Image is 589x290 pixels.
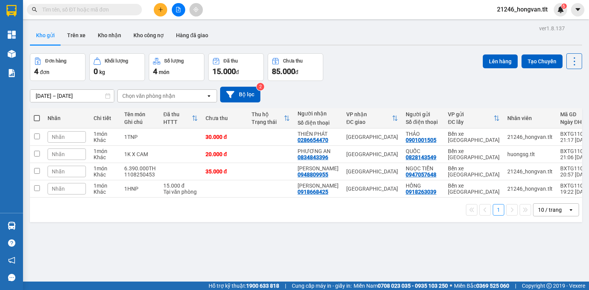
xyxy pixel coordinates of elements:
div: Số điện thoại [298,120,339,126]
span: 6 [563,3,565,9]
div: 15.000 đ [163,183,198,189]
div: 1K X CAM [124,151,156,157]
span: Nhãn [52,186,65,192]
span: Miền Bắc [454,282,509,290]
img: icon-new-feature [557,6,564,13]
button: Số lượng4món [149,53,204,81]
button: Trên xe [61,26,92,44]
div: 0834843396 [298,154,328,160]
div: 20.000 đ [206,151,244,157]
div: Chi tiết [94,115,117,121]
div: 1 món [94,148,117,154]
svg: open [206,93,212,99]
svg: open [568,207,574,213]
span: Hỗ trợ kỹ thuật: [209,282,279,290]
div: 0948809955 [298,171,328,178]
div: ver 1.8.137 [539,24,565,33]
button: Kho nhận [92,26,127,44]
img: solution-icon [8,69,16,77]
div: Chưa thu [206,115,244,121]
div: VP nhận [346,111,392,117]
div: Khác [94,154,117,160]
div: Chưa thu [283,58,303,64]
div: Khác [94,189,117,195]
div: 1 món [94,131,117,137]
div: THẢO [406,131,440,137]
span: | [285,282,286,290]
img: warehouse-icon [8,222,16,230]
button: Bộ lọc [220,87,260,102]
div: Bến xe [GEOGRAPHIC_DATA] [448,165,500,178]
th: Toggle SortBy [342,108,402,129]
button: file-add [172,3,185,16]
div: Ghi chú [124,119,156,125]
div: Trạng thái [252,119,284,125]
span: 0 [94,67,98,76]
button: Đã thu15.000đ [208,53,264,81]
span: món [159,69,169,75]
span: đơn [40,69,49,75]
button: Hàng đã giao [170,26,214,44]
div: 10 / trang [538,206,562,214]
div: Đơn hàng [45,58,66,64]
span: Miền Nam [354,282,448,290]
sup: 6 [561,3,567,9]
div: 0286654470 [298,137,328,143]
div: 21246_hongvan.tlt [507,168,553,175]
div: 6.390.000TH 1108250453 [124,165,156,178]
div: [GEOGRAPHIC_DATA] [346,134,398,140]
div: [GEOGRAPHIC_DATA] [346,186,398,192]
div: Bến xe [GEOGRAPHIC_DATA] [448,183,500,195]
input: Select a date range. [30,90,114,102]
button: Đơn hàng4đơn [30,53,86,81]
div: [GEOGRAPHIC_DATA] [346,168,398,175]
strong: 0708 023 035 - 0935 103 250 [378,283,448,289]
div: Số lượng [164,58,184,64]
span: 21246_hongvan.tlt [491,5,554,14]
button: 1 [493,204,504,216]
th: Toggle SortBy [160,108,202,129]
div: Nhân viên [507,115,553,121]
span: đ [295,69,298,75]
div: QUANG TÚ [298,183,339,189]
div: ĐC lấy [448,119,494,125]
span: question-circle [8,239,15,247]
div: HTTT [163,119,192,125]
div: 1 món [94,165,117,171]
div: VP gửi [448,111,494,117]
img: logo-vxr [7,5,16,16]
div: 0918668425 [298,189,328,195]
input: Tìm tên, số ĐT hoặc mã đơn [42,5,133,14]
button: Chưa thu85.000đ [268,53,323,81]
div: [GEOGRAPHIC_DATA] [346,151,398,157]
span: plus [158,7,163,12]
span: caret-down [574,6,581,13]
div: HỒNG [406,183,440,189]
div: 0947057648 [406,171,436,178]
span: search [32,7,37,12]
span: 15.000 [212,67,236,76]
span: Cung cấp máy in - giấy in: [292,282,352,290]
button: Kho gửi [30,26,61,44]
img: dashboard-icon [8,31,16,39]
span: notification [8,257,15,264]
div: Bến xe [GEOGRAPHIC_DATA] [448,131,500,143]
div: Thu hộ [252,111,284,117]
div: Đã thu [224,58,238,64]
span: file-add [176,7,181,12]
div: 1 món [94,183,117,189]
sup: 2 [257,83,264,91]
th: Toggle SortBy [444,108,503,129]
button: caret-down [571,3,584,16]
span: 85.000 [272,67,295,76]
div: 1TNP [124,134,156,140]
button: Lên hàng [483,54,518,68]
span: 4 [153,67,157,76]
strong: 1900 633 818 [246,283,279,289]
div: 21246_hongvan.tlt [507,134,553,140]
div: THIÊN PHÁT [298,131,339,137]
button: Khối lượng0kg [89,53,145,81]
div: Người gửi [406,111,440,117]
div: huongsg.tlt [507,151,553,157]
div: 35.000 đ [206,168,244,175]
